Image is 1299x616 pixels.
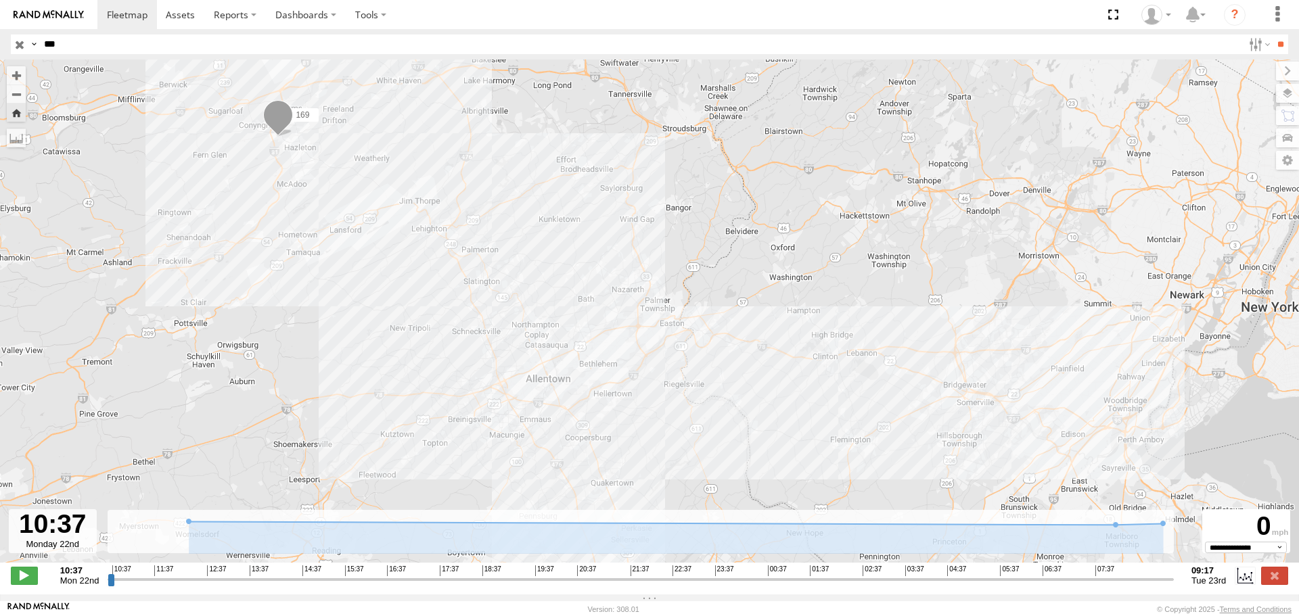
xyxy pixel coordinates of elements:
[60,575,99,586] span: Mon 22nd Sep 2025
[345,565,364,576] span: 15:37
[715,565,734,576] span: 23:37
[588,605,639,613] div: Version: 308.01
[810,565,829,576] span: 01:37
[1137,5,1176,25] div: Kim Nappi
[482,565,501,576] span: 18:37
[1000,565,1019,576] span: 05:37
[535,565,554,576] span: 19:37
[1220,605,1292,613] a: Terms and Conditions
[28,34,39,54] label: Search Query
[7,602,70,616] a: Visit our Website
[112,565,131,576] span: 10:37
[577,565,596,576] span: 20:37
[1095,565,1114,576] span: 07:37
[1043,565,1062,576] span: 06:37
[14,10,84,20] img: rand-logo.svg
[631,565,649,576] span: 21:37
[863,565,882,576] span: 02:37
[60,565,99,575] strong: 10:37
[1224,4,1246,26] i: ?
[302,565,321,576] span: 14:37
[11,567,38,584] label: Play/Stop
[1191,565,1226,575] strong: 09:17
[7,66,26,85] button: Zoom in
[1261,567,1288,584] label: Close
[1157,605,1292,613] div: © Copyright 2025 -
[768,565,787,576] span: 00:37
[154,565,173,576] span: 11:37
[905,565,924,576] span: 03:37
[1276,151,1299,170] label: Map Settings
[7,103,26,122] button: Zoom Home
[207,565,226,576] span: 12:37
[673,565,691,576] span: 22:37
[947,565,966,576] span: 04:37
[440,565,459,576] span: 17:37
[296,110,309,120] span: 169
[1204,511,1288,542] div: 0
[7,85,26,103] button: Zoom out
[387,565,406,576] span: 16:37
[7,128,26,147] label: Measure
[1191,575,1226,586] span: Tue 23rd Sep 2025
[250,565,269,576] span: 13:37
[1244,34,1273,54] label: Search Filter Options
